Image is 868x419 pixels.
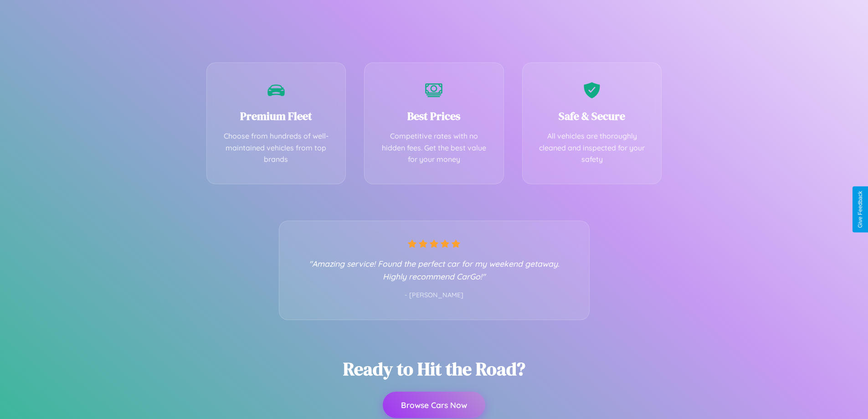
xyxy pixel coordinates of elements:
p: "Amazing service! Found the perfect car for my weekend getaway. Highly recommend CarGo!" [298,257,571,283]
p: Choose from hundreds of well-maintained vehicles from top brands [221,130,332,166]
p: All vehicles are thoroughly cleaned and inspected for your safety [536,130,648,166]
h3: Best Prices [378,109,490,124]
button: Browse Cars Now [383,392,485,418]
div: Give Feedback [857,191,863,228]
h3: Safe & Secure [536,109,648,124]
h2: Ready to Hit the Road? [343,357,525,381]
h3: Premium Fleet [221,109,332,124]
p: Competitive rates with no hidden fees. Get the best value for your money [378,130,490,166]
p: - [PERSON_NAME] [298,290,571,301]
